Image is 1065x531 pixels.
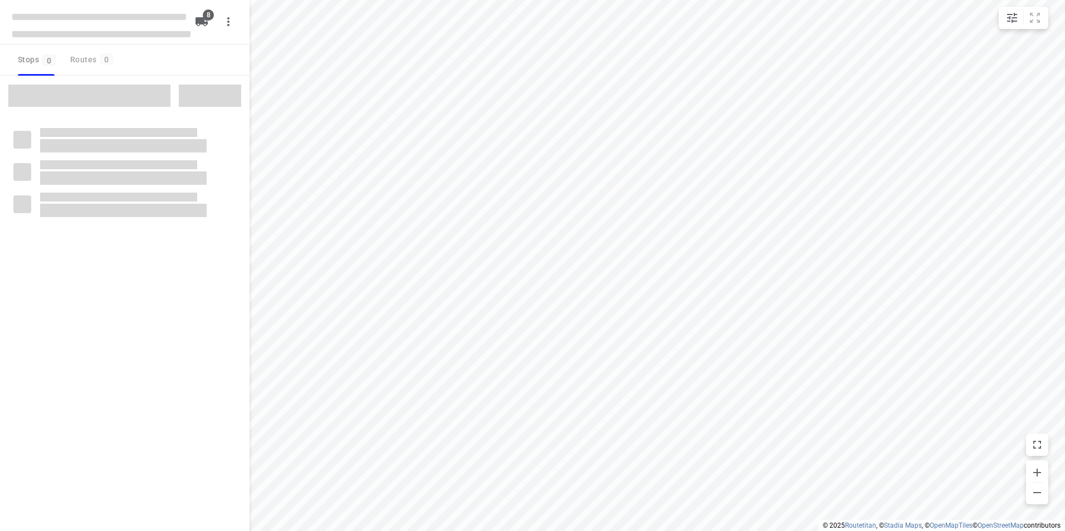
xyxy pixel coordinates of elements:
[1001,7,1023,29] button: Map settings
[930,522,973,529] a: OpenMapTiles
[884,522,922,529] a: Stadia Maps
[978,522,1024,529] a: OpenStreetMap
[999,7,1048,29] div: small contained button group
[823,522,1061,529] li: © 2025 , © , © © contributors
[845,522,876,529] a: Routetitan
